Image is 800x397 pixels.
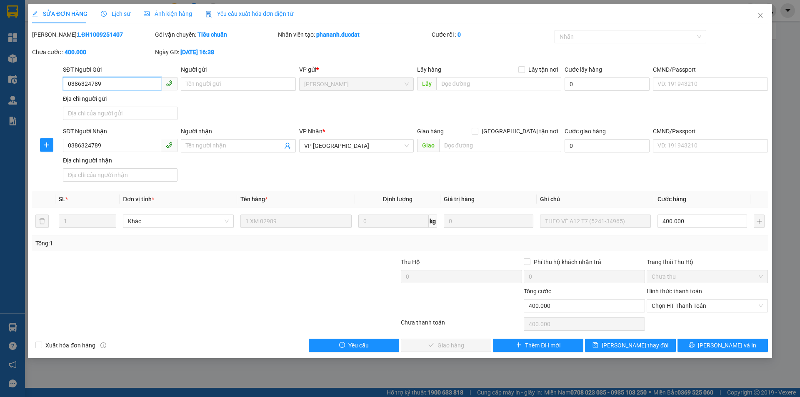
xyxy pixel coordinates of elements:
[444,215,533,228] input: 0
[647,288,702,295] label: Hình thức thanh toán
[439,139,561,152] input: Dọc đường
[525,341,560,350] span: Thêm ĐH mới
[417,77,436,90] span: Lấy
[417,128,444,135] span: Giao hàng
[78,31,123,38] b: LĐH1009251407
[197,31,227,38] b: Tiêu chuẩn
[63,127,177,136] div: SĐT Người Nhận
[63,107,177,120] input: Địa chỉ của người gửi
[155,30,276,39] div: Gói vận chuyển:
[457,31,461,38] b: 0
[757,12,764,19] span: close
[42,341,99,350] span: Xuất hóa đơn hàng
[166,80,172,87] span: phone
[754,215,765,228] button: plus
[278,30,430,39] div: Nhân viên tạo:
[530,257,605,267] span: Phí thu hộ khách nhận trả
[585,339,675,352] button: save[PERSON_NAME] thay đổi
[524,288,551,295] span: Tổng cước
[429,215,437,228] span: kg
[339,342,345,349] span: exclamation-circle
[240,196,267,202] span: Tên hàng
[653,65,767,74] div: CMND/Passport
[59,196,65,202] span: SL
[299,65,414,74] div: VP gửi
[144,11,150,17] span: picture
[417,139,439,152] span: Giao
[540,215,651,228] input: Ghi Chú
[316,31,360,38] b: phananh.ducdat
[32,10,87,17] span: SỬA ĐƠN HÀNG
[155,47,276,57] div: Ngày GD:
[40,142,53,148] span: plus
[565,139,650,152] input: Cước giao hàng
[417,66,441,73] span: Lấy hàng
[432,30,553,39] div: Cước rồi :
[444,196,475,202] span: Giá trị hàng
[653,127,767,136] div: CMND/Passport
[40,138,53,152] button: plus
[401,259,420,265] span: Thu Hộ
[565,66,602,73] label: Cước lấy hàng
[35,215,49,228] button: delete
[565,128,606,135] label: Cước giao hàng
[304,78,409,90] span: Lê Đại Hành
[63,168,177,182] input: Địa chỉ của người nhận
[525,65,561,74] span: Lấy tận nơi
[32,30,153,39] div: [PERSON_NAME]:
[299,128,322,135] span: VP Nhận
[537,191,654,207] th: Ghi chú
[32,11,38,17] span: edit
[592,342,598,349] span: save
[144,10,192,17] span: Ảnh kiện hàng
[652,300,763,312] span: Chọn HT Thanh Toán
[348,341,369,350] span: Yêu cầu
[436,77,561,90] input: Dọc đường
[128,215,229,227] span: Khác
[383,196,412,202] span: Định lượng
[35,239,309,248] div: Tổng: 1
[205,11,212,17] img: icon
[180,49,214,55] b: [DATE] 16:38
[478,127,561,136] span: [GEOGRAPHIC_DATA] tận nơi
[181,127,295,136] div: Người nhận
[565,77,650,91] input: Cước lấy hàng
[400,318,523,332] div: Chưa thanh toán
[652,270,763,283] span: Chưa thu
[284,142,291,149] span: user-add
[101,11,107,17] span: clock-circle
[181,65,295,74] div: Người gửi
[309,339,399,352] button: exclamation-circleYêu cầu
[166,142,172,148] span: phone
[101,10,130,17] span: Lịch sử
[689,342,695,349] span: printer
[63,65,177,74] div: SĐT Người Gửi
[657,196,686,202] span: Cước hàng
[123,196,154,202] span: Đơn vị tính
[493,339,583,352] button: plusThêm ĐH mới
[647,257,768,267] div: Trạng thái Thu Hộ
[516,342,522,349] span: plus
[698,341,756,350] span: [PERSON_NAME] và In
[749,4,772,27] button: Close
[240,215,351,228] input: VD: Bàn, Ghế
[401,339,491,352] button: checkGiao hàng
[63,156,177,165] div: Địa chỉ người nhận
[304,140,409,152] span: VP Sài Gòn
[63,94,177,103] div: Địa chỉ người gửi
[205,10,293,17] span: Yêu cầu xuất hóa đơn điện tử
[32,47,153,57] div: Chưa cước :
[100,342,106,348] span: info-circle
[65,49,86,55] b: 400.000
[602,341,668,350] span: [PERSON_NAME] thay đổi
[677,339,768,352] button: printer[PERSON_NAME] và In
